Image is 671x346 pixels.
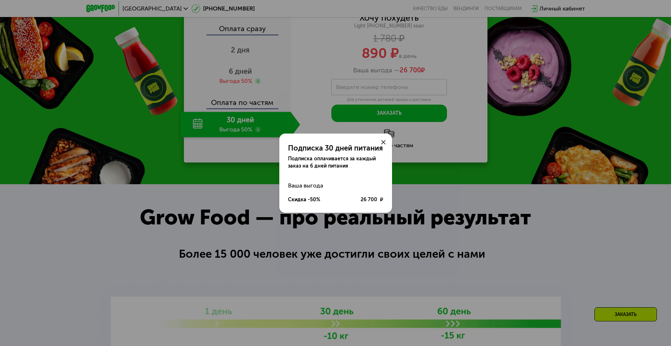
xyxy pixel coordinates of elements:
[361,196,383,203] div: 26 700
[288,155,383,170] div: Подписка оплачивается за каждый заказ на 6 дней питания
[288,144,383,152] div: Подписка 30 дней питания
[288,196,320,203] div: Скидка -50%
[380,196,383,203] span: ₽
[288,178,383,193] div: Ваша выгода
